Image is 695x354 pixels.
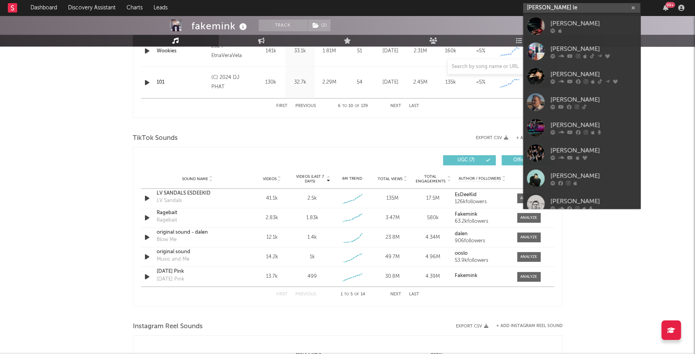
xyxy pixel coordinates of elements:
[157,256,189,263] div: Music and Me
[307,234,317,241] div: 1.4k
[295,104,316,108] button: Previous
[409,292,419,297] button: Last
[516,136,563,140] button: + Add TikTok Sound
[455,251,509,256] a: ooslo
[665,2,675,8] div: 99 +
[550,70,636,79] div: [PERSON_NAME]
[455,273,509,279] a: Fakemink
[294,174,325,184] span: Videos (last 7 days)
[507,158,543,163] span: Official ( 7 )
[550,120,636,130] div: [PERSON_NAME]
[455,192,509,198] a: EsDeeKid
[523,115,640,140] a: [PERSON_NAME]
[374,273,411,281] div: 30.8M
[211,42,254,61] div: 2024 EtnaVeraVela
[309,253,314,261] div: 1k
[306,214,318,222] div: 1.83k
[374,214,411,222] div: 3.47M
[455,192,477,197] strong: EsDeeKid
[157,197,182,205] div: LV Sandals
[455,231,509,237] a: dalen
[133,134,178,143] span: TikTok Sounds
[523,3,640,13] input: Search for artists
[407,47,434,55] div: 2.31M
[254,253,290,261] div: 14.2k
[414,273,451,281] div: 4.39M
[377,47,404,55] div: [DATE]
[346,47,373,55] div: 51
[390,104,401,108] button: Next
[496,324,563,328] button: + Add Instagram Reel Sound
[157,248,238,256] a: original sound
[455,251,468,256] strong: ooslo
[346,79,373,86] div: 54
[523,13,640,39] a: [PERSON_NAME]
[523,39,640,64] a: [PERSON_NAME]
[390,292,401,297] button: Next
[550,44,636,54] div: [PERSON_NAME]
[455,258,509,263] div: 53.9k followers
[157,190,238,197] a: LV SANDALS ESDEEKID
[414,195,451,202] div: 17.5M
[332,102,375,111] div: 6 10 139
[182,177,208,181] span: Sound Name
[254,214,290,222] div: 2.83k
[211,73,254,92] div: (C) 2024 DJ PHAT
[354,293,359,296] span: of
[258,79,284,86] div: 130k
[157,268,238,275] a: [DATE] Pink
[355,104,359,108] span: of
[663,5,668,11] button: 99+
[288,47,313,55] div: 33.1k
[455,212,509,217] a: Fakemink
[157,209,238,217] div: Ragebait
[508,136,563,140] button: + Add TikTok Sound
[378,177,402,181] span: Total Views
[157,47,208,55] a: Wookies
[550,146,636,155] div: [PERSON_NAME]
[133,322,203,331] span: Instagram Reel Sounds
[254,273,290,281] div: 13.7k
[377,79,404,86] div: [DATE]
[456,324,488,329] button: Export CSV
[438,47,464,55] div: 160k
[157,275,184,283] div: [DATE] Pink
[374,195,411,202] div: 135M
[332,290,375,299] div: 1 5 14
[157,79,208,86] a: 101
[259,20,307,31] button: Track
[455,238,509,244] div: 906 followers
[414,174,446,184] span: Total Engagements
[455,231,468,236] strong: dalen
[550,197,636,206] div: [PERSON_NAME]
[455,219,509,224] div: 63.2k followers
[263,177,277,181] span: Videos
[550,171,636,181] div: [PERSON_NAME]
[317,79,342,86] div: 2.29M
[317,47,342,55] div: 1.81M
[344,293,349,296] span: to
[523,191,640,216] a: [PERSON_NAME]
[307,195,317,202] div: 2.5k
[374,253,411,261] div: 49.7M
[488,324,563,328] div: + Add Instagram Reel Sound
[443,155,496,165] button: UGC(7)
[157,236,177,244] div: Blow Me
[295,292,316,297] button: Previous
[307,273,317,281] div: 499
[191,20,249,32] div: fakemink
[550,19,636,28] div: [PERSON_NAME]
[459,176,501,181] span: Author / Followers
[455,273,477,278] strong: Fakemink
[374,234,411,241] div: 23.8M
[455,199,509,205] div: 126k followers
[307,20,331,31] span: ( 2 )
[288,79,313,86] div: 32.7k
[414,234,451,241] div: 4.34M
[334,176,370,182] div: 6M Trend
[254,234,290,241] div: 12.1k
